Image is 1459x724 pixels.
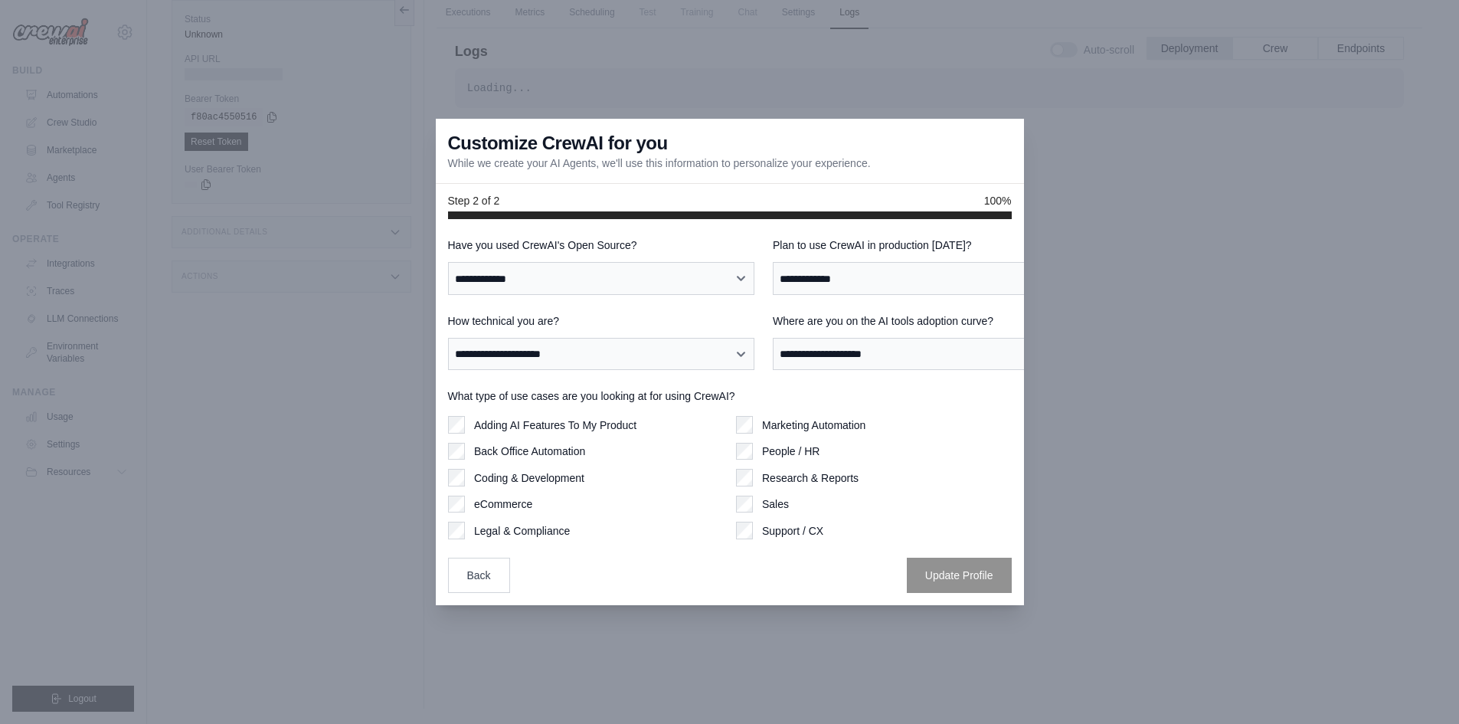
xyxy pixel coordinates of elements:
[907,558,1012,593] button: Update Profile
[773,313,1080,329] label: Where are you on the AI tools adoption curve?
[762,444,819,459] label: People / HR
[448,558,510,593] button: Back
[448,156,871,171] p: While we create your AI Agents, we'll use this information to personalize your experience.
[448,388,1012,404] label: What type of use cases are you looking at for using CrewAI?
[474,418,636,433] label: Adding AI Features To My Product
[762,418,865,433] label: Marketing Automation
[773,238,1080,253] label: Plan to use CrewAI in production [DATE]?
[448,238,755,253] label: Have you used CrewAI's Open Source?
[474,444,585,459] label: Back Office Automation
[762,470,859,486] label: Research & Reports
[448,193,500,208] span: Step 2 of 2
[762,496,789,512] label: Sales
[762,523,823,539] label: Support / CX
[1382,650,1459,724] iframe: Chat Widget
[448,313,755,329] label: How technical you are?
[448,131,668,156] h3: Customize CrewAI for you
[474,470,584,486] label: Coding & Development
[474,496,532,512] label: eCommerce
[474,523,570,539] label: Legal & Compliance
[984,193,1012,208] span: 100%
